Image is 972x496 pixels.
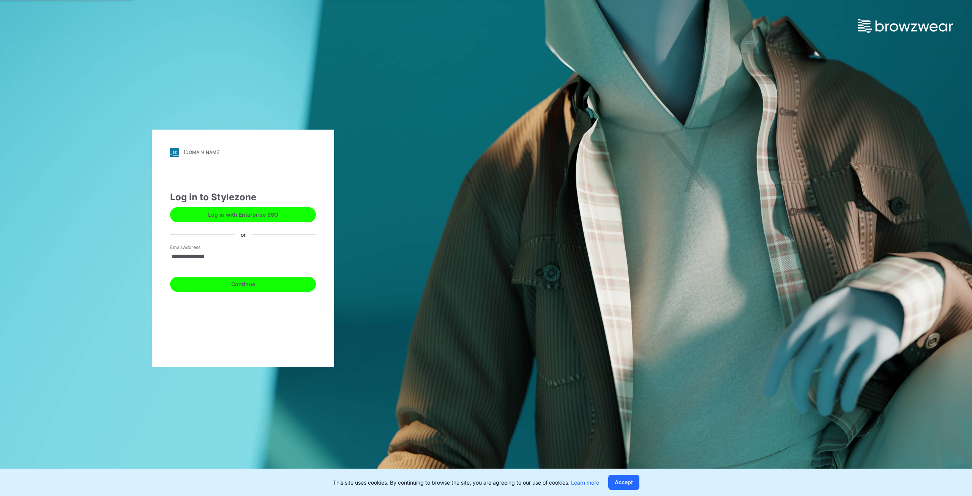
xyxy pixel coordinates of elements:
div: [DOMAIN_NAME] [184,149,221,155]
div: Log in to Stylezone [170,190,316,204]
a: [DOMAIN_NAME] [170,148,316,157]
p: This site uses cookies. By continuing to browse the site, you are agreeing to our use of cookies. [333,479,599,486]
button: Accept [608,475,639,490]
img: browzwear-logo.73288ffb.svg [858,19,953,33]
button: Continue [170,277,316,292]
img: svg+xml;base64,PHN2ZyB3aWR0aD0iMjgiIGhlaWdodD0iMjgiIHZpZXdCb3g9IjAgMCAyOCAyOCIgZmlsbD0ibm9uZSIgeG... [170,148,179,157]
button: Log in with Enterprise SSO [170,207,316,222]
label: Email Address [170,244,223,251]
div: or [235,231,252,239]
a: Learn more [571,479,599,486]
